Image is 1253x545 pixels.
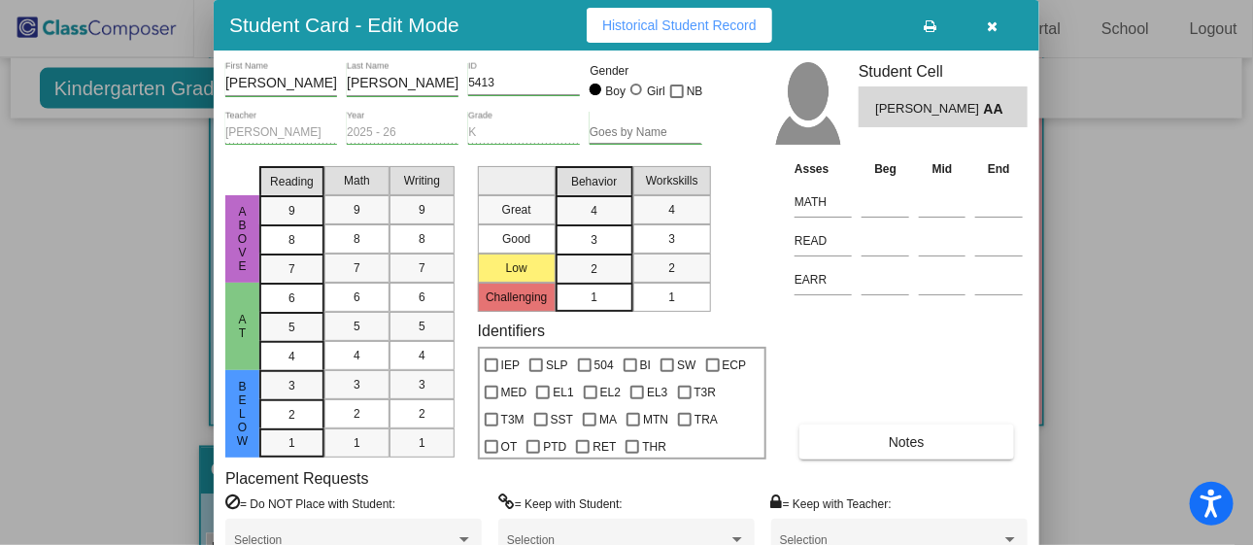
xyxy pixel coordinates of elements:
[600,381,621,404] span: EL2
[225,494,395,513] label: = Do NOT Place with Student:
[687,80,703,103] span: NB
[354,259,360,277] span: 7
[875,99,983,119] span: [PERSON_NAME]
[694,381,717,404] span: T3R
[344,172,370,189] span: Math
[668,201,675,219] span: 4
[354,405,360,423] span: 2
[889,434,925,450] span: Notes
[646,83,665,100] div: Girl
[288,231,295,249] span: 8
[914,158,970,180] th: Mid
[354,347,360,364] span: 4
[288,434,295,452] span: 1
[646,172,698,189] span: Workskills
[553,381,573,404] span: EL1
[419,230,425,248] span: 8
[591,231,597,249] span: 3
[795,187,852,217] input: assessment
[501,435,518,459] span: OT
[354,230,360,248] span: 8
[229,13,459,37] h3: Student Card - Edit Mode
[419,347,425,364] span: 4
[288,290,295,307] span: 6
[599,408,617,431] span: MA
[970,158,1028,180] th: End
[225,126,337,140] input: teacher
[795,226,852,255] input: assessment
[591,289,597,306] span: 1
[225,469,369,488] label: Placement Requests
[354,201,360,219] span: 9
[591,202,597,220] span: 4
[594,354,614,377] span: 504
[640,354,651,377] span: BI
[668,289,675,306] span: 1
[419,434,425,452] span: 1
[546,354,568,377] span: SLP
[668,230,675,248] span: 3
[694,408,718,431] span: TRA
[498,494,623,513] label: = Keep with Student:
[593,435,616,459] span: RET
[501,354,520,377] span: IEP
[468,126,580,140] input: grade
[543,435,566,459] span: PTD
[234,205,252,273] span: Above
[647,381,667,404] span: EL3
[501,381,527,404] span: MED
[642,435,666,459] span: THR
[859,62,1028,81] h3: Student Cell
[288,406,295,424] span: 2
[587,8,772,43] button: Historical Student Record
[234,380,252,448] span: Below
[605,83,626,100] div: Boy
[571,173,617,190] span: Behavior
[668,259,675,277] span: 2
[551,408,573,431] span: SST
[602,17,757,33] span: Historical Student Record
[478,322,545,340] label: Identifiers
[354,434,360,452] span: 1
[347,126,458,140] input: year
[677,354,695,377] span: SW
[857,158,914,180] th: Beg
[591,260,597,278] span: 2
[354,376,360,393] span: 3
[419,318,425,335] span: 5
[501,408,525,431] span: T3M
[419,405,425,423] span: 2
[354,289,360,306] span: 6
[984,99,1011,119] span: AA
[354,318,360,335] span: 5
[790,158,857,180] th: Asses
[419,259,425,277] span: 7
[234,313,252,340] span: At
[419,376,425,393] span: 3
[723,354,747,377] span: ECP
[288,348,295,365] span: 4
[270,173,314,190] span: Reading
[590,62,701,80] mat-label: Gender
[590,126,701,140] input: goes by name
[419,201,425,219] span: 9
[288,260,295,278] span: 7
[468,77,580,90] input: Enter ID
[404,172,440,189] span: Writing
[288,319,295,336] span: 5
[799,425,1013,460] button: Notes
[771,494,892,513] label: = Keep with Teacher:
[288,202,295,220] span: 9
[419,289,425,306] span: 6
[795,265,852,294] input: assessment
[288,377,295,394] span: 3
[643,408,668,431] span: MTN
